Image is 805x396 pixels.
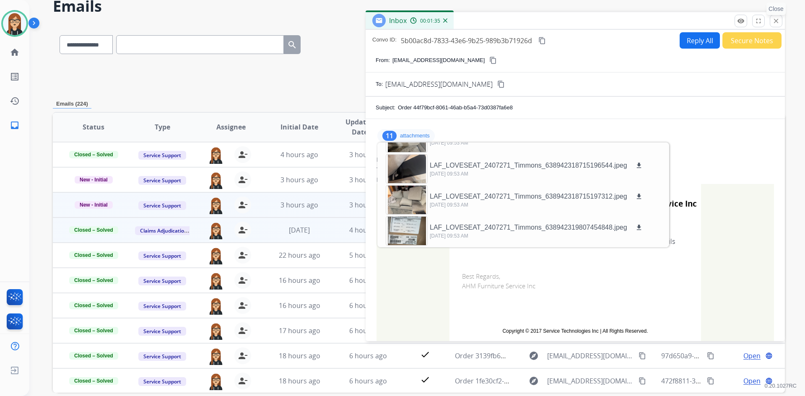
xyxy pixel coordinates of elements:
[138,277,186,285] span: Service Support
[392,56,485,65] p: [EMAIL_ADDRESS][DOMAIN_NAME]
[349,351,387,360] span: 6 hours ago
[69,151,118,158] span: Closed – Solved
[376,56,390,65] p: From:
[69,327,118,334] span: Closed – Solved
[377,166,774,174] div: To:
[635,162,643,169] mat-icon: download
[69,377,118,385] span: Closed – Solved
[529,351,539,361] mat-icon: explore
[376,104,395,112] p: Subject:
[430,160,627,171] p: LAF_LOVESEAT_2407271_Timmons_638942318715196544.jpeg
[208,247,224,264] img: agent-avatar
[208,197,224,214] img: agent-avatar
[743,351,761,361] span: Open
[430,202,644,208] p: [DATE] 09:53 AM
[280,200,318,210] span: 3 hours ago
[138,151,186,160] span: Service Support
[138,377,186,386] span: Service Support
[455,351,600,360] span: Order 3139fb6b-07c6-4a23-a830-964d327af6cf
[661,376,789,386] span: 472f8811-3e11-4d12-8ceb-ac033da65840
[238,225,248,235] mat-icon: person_remove
[280,175,318,184] span: 3 hours ago
[279,326,320,335] span: 17 hours ago
[722,32,782,49] button: Secure Notes
[280,122,318,132] span: Initial Date
[349,200,387,210] span: 3 hours ago
[279,301,320,310] span: 16 hours ago
[765,377,773,385] mat-icon: language
[341,117,379,137] span: Updated Date
[208,322,224,340] img: agent-avatar
[349,251,387,260] span: 5 hours ago
[385,79,493,89] span: [EMAIL_ADDRESS][DOMAIN_NAME]
[69,302,118,309] span: Closed – Solved
[238,326,248,336] mat-icon: person_remove
[349,276,387,285] span: 6 hours ago
[279,251,320,260] span: 22 hours ago
[420,349,430,360] mat-icon: check
[661,351,790,360] span: 97d650a9-1d93-4882-b128-1b2cef031d40
[737,17,745,25] mat-icon: remove_red_eye
[238,250,248,260] mat-icon: person_remove
[639,352,646,360] mat-icon: content_copy
[639,377,646,385] mat-icon: content_copy
[349,301,387,310] span: 6 hours ago
[208,222,224,239] img: agent-avatar
[155,122,170,132] span: Type
[635,193,643,200] mat-icon: download
[398,104,513,112] p: Order 44f79bcf-8061-46ab-b5a4-73d0387fa6e8
[238,175,248,185] mat-icon: person_remove
[349,326,387,335] span: 6 hours ago
[462,327,688,335] td: Copyright © 2017 Service Technologies Inc | All Rights Reserved.
[83,122,104,132] span: Status
[349,376,387,386] span: 6 hours ago
[279,351,320,360] span: 18 hours ago
[138,251,186,260] span: Service Support
[635,224,643,231] mat-icon: download
[287,40,297,50] mat-icon: search
[349,175,387,184] span: 3 hours ago
[238,376,248,386] mat-icon: person_remove
[382,131,397,141] div: 11
[377,176,774,184] div: Date:
[208,171,224,189] img: agent-avatar
[430,192,627,202] p: LAF_LOVESEAT_2407271_Timmons_638942318715197312.jpeg
[389,16,407,25] span: Inbox
[772,17,780,25] mat-icon: close
[69,251,118,259] span: Closed – Solved
[69,277,118,284] span: Closed – Solved
[69,226,118,234] span: Closed – Solved
[138,302,186,311] span: Service Support
[449,259,701,319] td: Best Regards, AHM Furniture Service Inc
[208,297,224,315] img: agent-avatar
[208,373,224,390] img: agent-avatar
[289,225,310,235] span: [DATE]
[547,351,634,361] span: [EMAIL_ADDRESS][DOMAIN_NAME]
[216,122,246,132] span: Assignee
[430,171,644,177] p: [DATE] 09:53 AM
[138,201,186,210] span: Service Support
[372,36,397,46] p: Convo ID:
[349,225,387,235] span: 4 hours ago
[75,176,113,184] span: New - Initial
[53,100,91,109] p: Emails (224)
[755,17,762,25] mat-icon: fullscreen
[75,201,113,209] span: New - Initial
[280,150,318,159] span: 4 hours ago
[430,223,627,233] p: LAF_LOVESEAT_2407271_Timmons_638942319807454848.jpeg
[279,276,320,285] span: 16 hours ago
[743,376,761,386] span: Open
[279,376,320,386] span: 18 hours ago
[238,351,248,361] mat-icon: person_remove
[10,47,20,57] mat-icon: home
[680,32,720,49] button: Reply All
[707,377,714,385] mat-icon: content_copy
[455,376,600,386] span: Order 1fe30cf2-4a26-4977-a474-4f67d0ed07a6
[400,132,430,139] p: attachments
[238,275,248,285] mat-icon: person_remove
[69,352,118,360] span: Closed – Solved
[10,72,20,82] mat-icon: list_alt
[10,120,20,130] mat-icon: inbox
[238,200,248,210] mat-icon: person_remove
[420,18,440,24] span: 00:01:35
